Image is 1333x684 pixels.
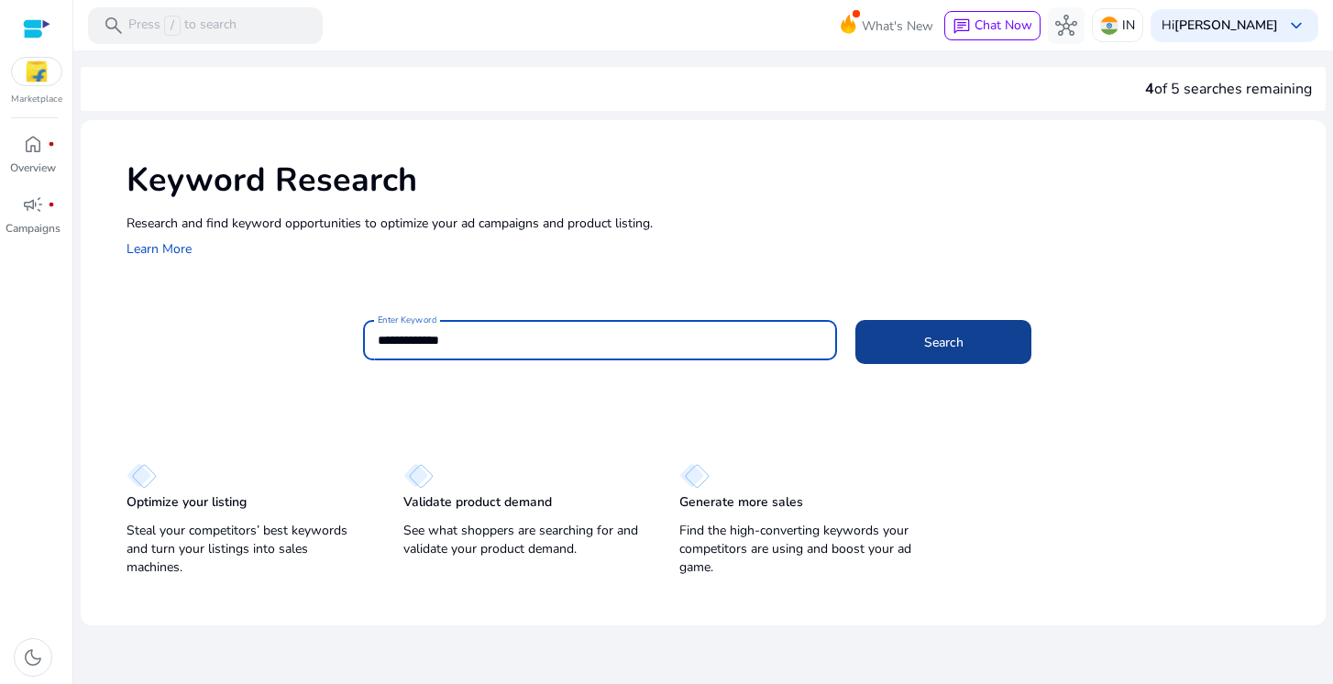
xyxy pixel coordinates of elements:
[924,333,964,352] span: Search
[22,646,44,668] span: dark_mode
[1285,15,1307,37] span: keyboard_arrow_down
[1048,7,1085,44] button: hub
[22,193,44,215] span: campaign
[1174,17,1278,34] b: [PERSON_NAME]
[48,201,55,208] span: fiber_manual_record
[975,17,1032,34] span: Chat Now
[164,16,181,36] span: /
[378,314,436,326] mat-label: Enter Keyword
[1122,9,1135,41] p: IN
[22,133,44,155] span: home
[679,463,710,489] img: diamond.svg
[1145,78,1312,100] div: of 5 searches remaining
[944,11,1041,40] button: chatChat Now
[127,522,367,577] p: Steal your competitors’ best keywords and turn your listings into sales machines.
[403,522,644,558] p: See what shoppers are searching for and validate your product demand.
[1145,79,1154,99] span: 4
[103,15,125,37] span: search
[1100,17,1118,35] img: in.svg
[12,58,61,85] img: flipkart.svg
[127,214,1307,233] p: Research and find keyword opportunities to optimize your ad campaigns and product listing.
[855,320,1031,364] button: Search
[127,493,247,512] p: Optimize your listing
[10,160,56,176] p: Overview
[679,522,920,577] p: Find the high-converting keywords your competitors are using and boost your ad game.
[127,240,192,258] a: Learn More
[1055,15,1077,37] span: hub
[403,463,434,489] img: diamond.svg
[11,93,62,106] p: Marketplace
[128,16,237,36] p: Press to search
[403,493,552,512] p: Validate product demand
[679,493,803,512] p: Generate more sales
[6,220,61,237] p: Campaigns
[1162,19,1278,32] p: Hi
[862,10,933,42] span: What's New
[48,140,55,148] span: fiber_manual_record
[953,17,971,36] span: chat
[127,463,157,489] img: diamond.svg
[127,160,1307,200] h1: Keyword Research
